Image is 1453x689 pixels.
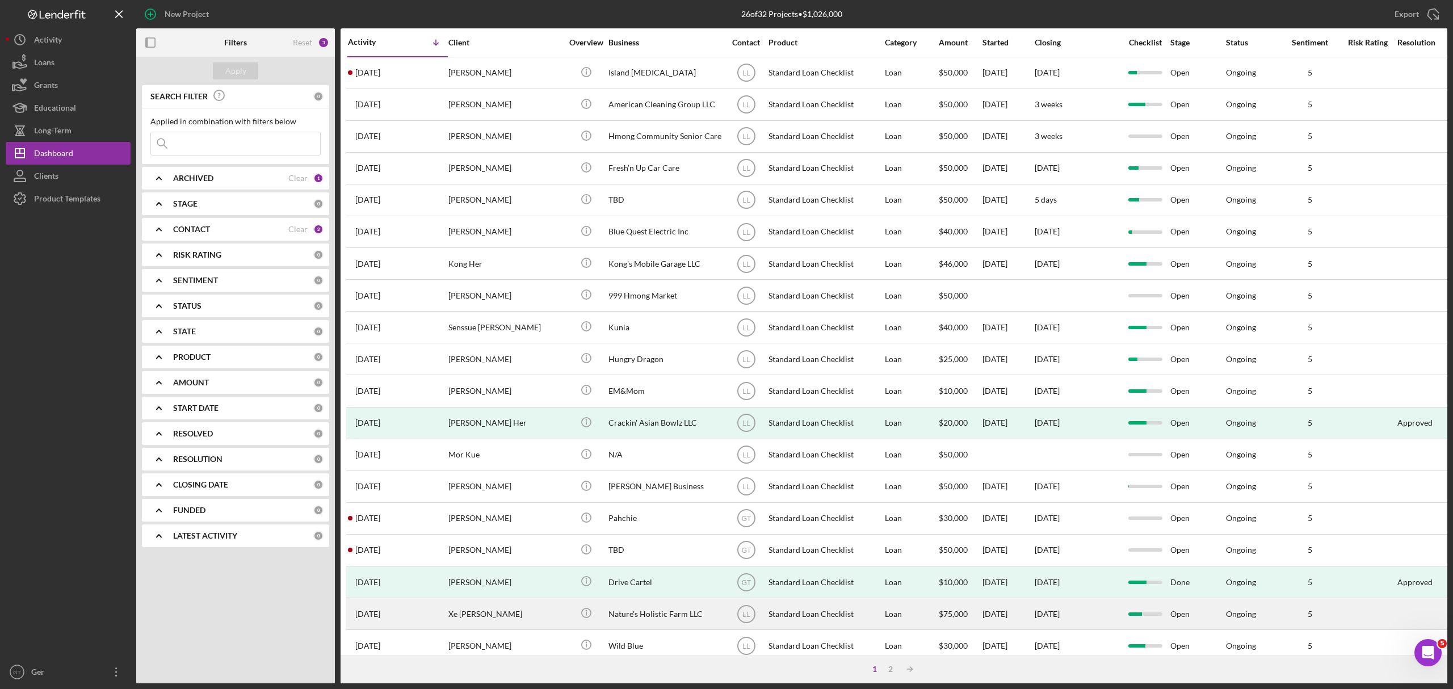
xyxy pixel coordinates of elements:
b: FUNDED [173,506,205,515]
text: LL [742,292,750,300]
div: TBD [608,185,722,215]
div: 0 [313,326,324,337]
a: Activity [6,28,131,51]
div: Ongoing [1226,578,1256,587]
div: Ongoing [1226,195,1256,204]
div: [PERSON_NAME] [448,472,562,502]
text: LL [742,69,750,77]
div: Overview [565,38,607,47]
div: Ongoing [1226,132,1256,141]
b: SEARCH FILTER [150,92,208,101]
div: [PERSON_NAME] [448,217,562,247]
text: LL [742,196,750,204]
div: Wild Blue [608,631,722,661]
text: LL [742,101,750,109]
div: 5 [1282,355,1338,364]
a: Loans [6,51,131,74]
time: [DATE] [1035,259,1060,268]
div: Standard Loan Checklist [769,185,882,215]
text: LL [742,610,750,618]
div: Open [1170,280,1225,310]
time: 2025-06-04 16:32 [355,323,380,332]
div: Island [MEDICAL_DATA] [608,58,722,88]
div: [PERSON_NAME] [448,631,562,661]
div: Activity [348,37,398,47]
div: Open [1170,376,1225,406]
text: GT [741,515,751,523]
div: [DATE] [1035,418,1060,427]
div: Export [1395,3,1419,26]
div: [PERSON_NAME] [448,153,562,183]
text: LL [742,165,750,173]
div: Loan [885,599,938,629]
div: 2 [313,224,324,234]
div: Approved [1397,578,1433,587]
div: [DATE] [1035,578,1060,587]
text: LL [742,419,750,427]
a: Educational [6,96,131,119]
div: 5 [1282,163,1338,173]
b: STAGE [173,199,198,208]
time: 2025-03-06 17:42 [355,578,380,587]
div: Category [885,38,938,47]
div: Resolution [1397,38,1452,47]
time: [DATE] [1035,609,1060,619]
time: 2025-07-18 02:00 [355,195,380,204]
div: Business [608,38,722,47]
div: Ongoing [1226,323,1256,332]
time: 2025-04-03 16:00 [355,482,380,491]
div: [DATE] [982,90,1034,120]
b: RESOLUTION [173,455,222,464]
div: Loan [885,58,938,88]
div: 5 [1282,132,1338,141]
b: ARCHIVED [173,174,213,183]
div: Ongoing [1226,355,1256,364]
div: Loan [885,503,938,533]
div: Standard Loan Checklist [769,376,882,406]
div: 5 [1282,545,1338,554]
a: Long-Term [6,119,131,142]
div: [PERSON_NAME] [448,344,562,374]
b: RESOLVED [173,429,213,438]
div: [PERSON_NAME] [448,280,562,310]
button: Product Templates [6,187,131,210]
div: Long-Term [34,119,72,145]
text: LL [742,260,750,268]
time: 2025-05-12 17:16 [355,418,380,427]
div: Open [1170,90,1225,120]
div: Pahchie [608,503,722,533]
div: Open [1170,344,1225,374]
div: $75,000 [939,599,981,629]
div: TBD [608,535,722,565]
div: Open [1170,58,1225,88]
div: Standard Loan Checklist [769,217,882,247]
time: [DATE] [1035,68,1060,77]
time: 2025-08-15 00:31 [355,100,380,109]
b: STATUS [173,301,201,310]
time: 5 days [1035,195,1057,204]
div: Standard Loan Checklist [769,280,882,310]
div: Ongoing [1226,545,1256,554]
text: LL [742,483,750,491]
div: Apply [225,62,246,79]
div: Ongoing [1226,418,1256,427]
b: PRODUCT [173,352,211,362]
time: 2025-07-28 09:05 [355,132,380,141]
div: [PERSON_NAME] [448,535,562,565]
div: Open [1170,440,1225,470]
div: Open [1170,249,1225,279]
div: Loan [885,90,938,120]
div: 5 [1282,323,1338,332]
div: $50,000 [939,280,981,310]
div: 0 [313,403,324,413]
div: Standard Loan Checklist [769,567,882,597]
div: Standard Loan Checklist [769,503,882,533]
div: 5 [1282,482,1338,491]
div: Open [1170,217,1225,247]
div: Loan [885,376,938,406]
time: [DATE] [1035,386,1060,396]
time: [DATE] [1035,513,1060,523]
div: Done [1170,567,1225,597]
time: [DATE] [1035,163,1060,173]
